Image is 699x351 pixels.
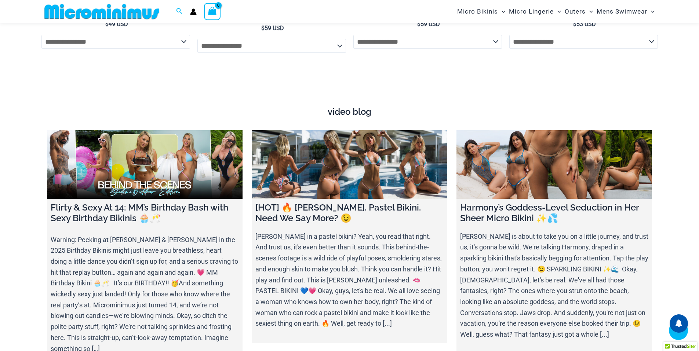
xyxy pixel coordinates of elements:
[563,2,595,21] a: OutersMenu ToggleMenu Toggle
[647,2,655,21] span: Menu Toggle
[190,8,197,15] a: Account icon link
[261,25,265,32] span: $
[507,2,563,21] a: Micro LingerieMenu ToggleMenu Toggle
[255,231,444,329] p: [PERSON_NAME] in a pastel bikini? Yeah, you read that right. And trust us, it's even better than ...
[597,2,647,21] span: Mens Swimwear
[586,2,593,21] span: Menu Toggle
[417,21,421,28] span: $
[460,231,648,340] p: [PERSON_NAME] is about to take you on a little journey, and trust us, it's gonna be wild. We're t...
[573,21,576,28] span: $
[554,2,561,21] span: Menu Toggle
[176,7,183,16] a: Search icon link
[255,202,444,224] h4: [HOT] 🔥 [PERSON_NAME]. Pastel Bikini. Need We Say More? 😉
[595,2,656,21] a: Mens SwimwearMenu ToggleMenu Toggle
[47,107,652,117] h4: video blog
[261,25,284,32] bdi: 59 USD
[454,1,658,22] nav: Site Navigation
[565,2,586,21] span: Outers
[105,21,128,28] bdi: 49 USD
[204,3,221,20] a: View Shopping Cart, empty
[509,2,554,21] span: Micro Lingerie
[573,21,596,28] bdi: 53 USD
[498,2,505,21] span: Menu Toggle
[457,2,498,21] span: Micro Bikinis
[105,21,109,28] span: $
[51,202,239,224] h4: Flirty & Sexy At 14: MM’s Birthday Bash with Sexy Birthday Bikinis 🧁🥂
[41,3,162,20] img: MM SHOP LOGO FLAT
[455,2,507,21] a: Micro BikinisMenu ToggleMenu Toggle
[417,21,440,28] bdi: 59 USD
[460,202,648,224] h4: Harmony’s Goddess-Level Seduction in Her Sheer Micro Bikini ✨💦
